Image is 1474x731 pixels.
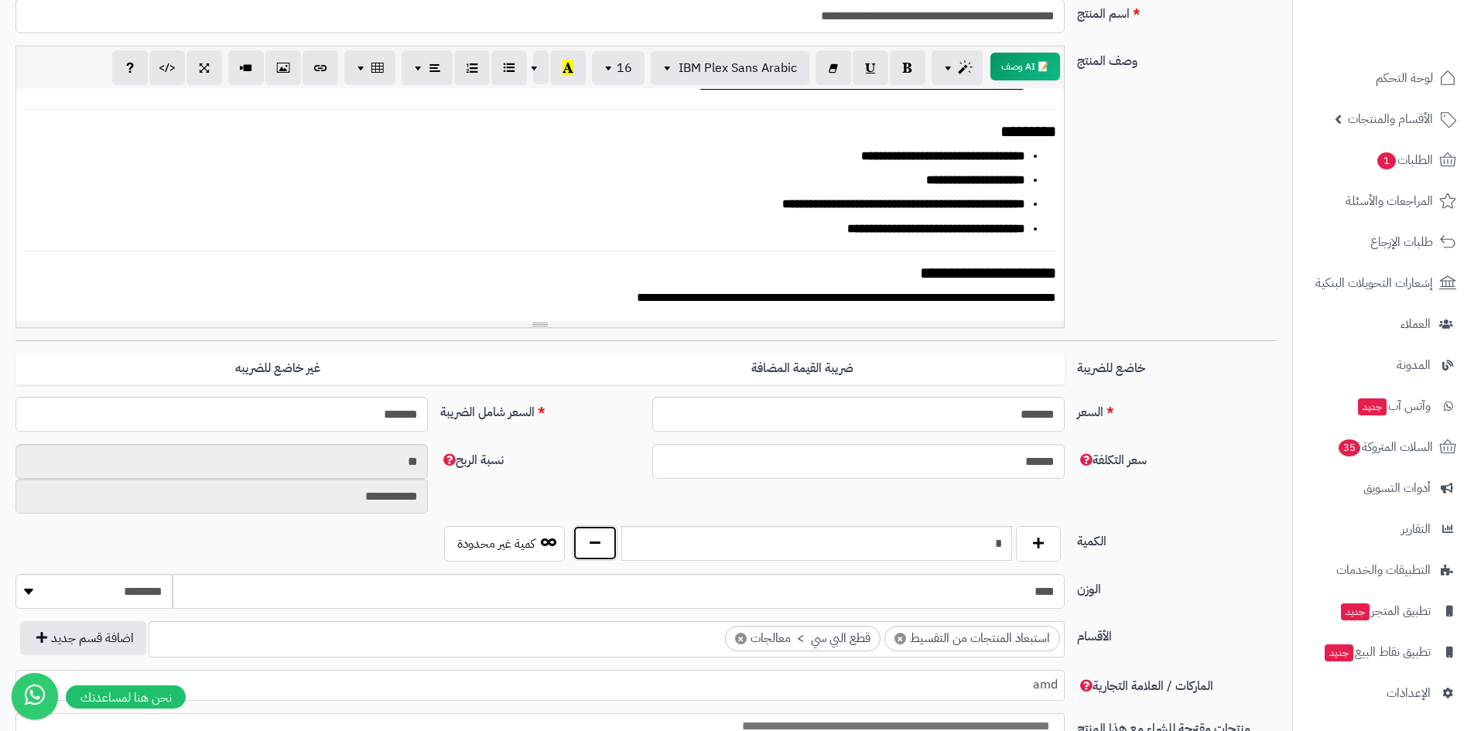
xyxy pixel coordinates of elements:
label: الوزن [1071,574,1283,599]
span: جديد [1358,398,1387,415]
a: التطبيقات والخدمات [1302,552,1465,589]
span: السلات المتروكة [1337,436,1433,458]
a: الطلبات1 [1302,142,1465,179]
span: الأقسام والمنتجات [1348,108,1433,130]
span: 35 [1338,439,1361,457]
a: تطبيق المتجرجديد [1302,593,1465,630]
a: المدونة [1302,347,1465,384]
button: 16 [592,51,645,85]
span: الماركات / العلامة التجارية [1077,677,1213,695]
a: طلبات الإرجاع [1302,224,1465,261]
label: السعر شامل الضريبة [434,397,646,422]
img: logo-2.png [1369,25,1459,57]
span: × [735,633,747,644]
span: الإعدادات [1387,682,1431,704]
a: العملاء [1302,306,1465,343]
span: amd [15,670,1065,701]
a: التقارير [1302,511,1465,548]
li: استبعاد المنتجات من التقسيط [884,626,1060,651]
span: × [894,633,906,644]
span: تطبيق نقاط البيع [1323,641,1431,663]
a: تطبيق نقاط البيعجديد [1302,634,1465,671]
button: 📝 AI وصف [990,53,1060,80]
span: 16 [617,59,632,77]
span: 1 [1377,152,1397,170]
span: جديد [1341,603,1370,620]
a: إشعارات التحويلات البنكية [1302,265,1465,302]
span: وآتس آب [1356,395,1431,417]
span: المراجعات والأسئلة [1346,190,1433,212]
span: طلبات الإرجاع [1370,231,1433,253]
span: التطبيقات والخدمات [1336,559,1431,581]
span: الطلبات [1376,149,1433,171]
a: الإعدادات [1302,675,1465,712]
span: amd [16,673,1064,696]
span: سعر التكلفة [1077,451,1147,470]
label: غير خاضع للضريبه [15,353,540,384]
a: لوحة التحكم [1302,60,1465,97]
button: اضافة قسم جديد [20,621,146,655]
span: لوحة التحكم [1376,67,1433,89]
span: IBM Plex Sans Arabic [679,59,797,77]
a: المراجعات والأسئلة [1302,183,1465,220]
span: إشعارات التحويلات البنكية [1315,272,1433,294]
span: تطبيق المتجر [1339,600,1431,622]
span: نسبة الربح [440,451,504,470]
label: خاضع للضريبة [1071,353,1283,377]
label: السعر [1071,397,1283,422]
button: IBM Plex Sans Arabic [651,51,809,85]
span: العملاء [1400,313,1431,335]
a: وآتس آبجديد [1302,388,1465,425]
label: الكمية [1071,526,1283,551]
li: قطع البي سي > معالجات [725,626,881,651]
label: الأقسام [1071,621,1283,646]
a: السلات المتروكة35 [1302,429,1465,466]
span: جديد [1325,644,1353,661]
a: أدوات التسويق [1302,470,1465,507]
label: وصف المنتج [1071,46,1283,70]
span: المدونة [1397,354,1431,376]
span: أدوات التسويق [1363,477,1431,499]
label: ضريبة القيمة المضافة [540,353,1065,384]
span: التقارير [1401,518,1431,540]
